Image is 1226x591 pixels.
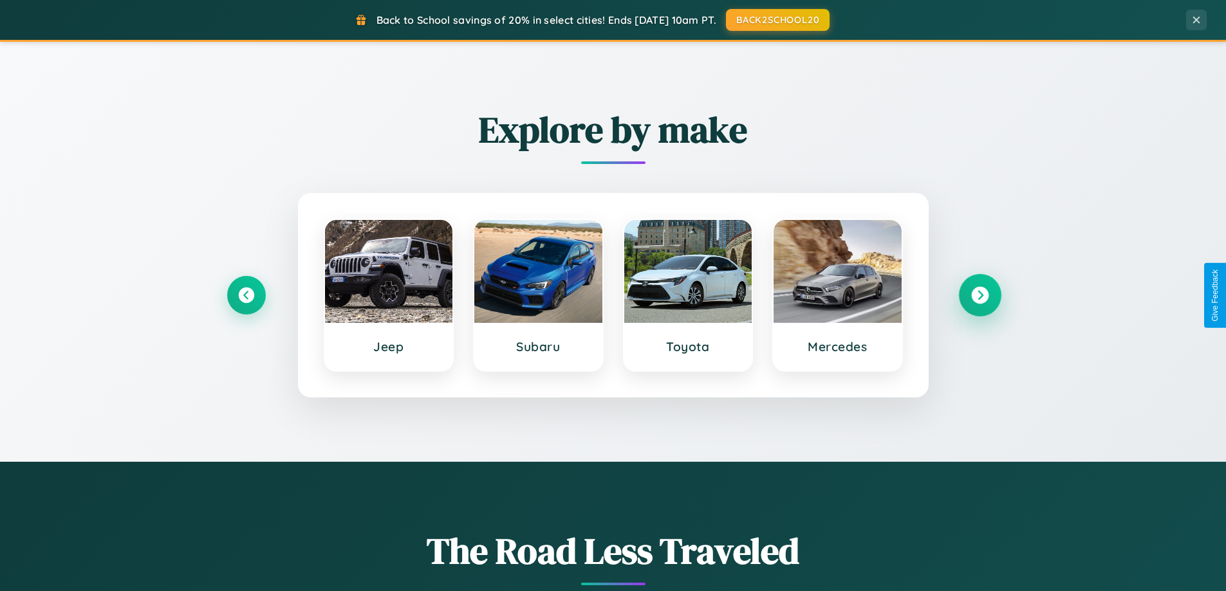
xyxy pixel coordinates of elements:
[1211,269,1220,322] div: Give Feedback
[338,339,440,354] h3: Jeep
[726,9,830,31] button: BACK2SCHOOL20
[637,339,739,354] h3: Toyota
[227,526,999,576] h1: The Road Less Traveled
[487,339,590,354] h3: Subaru
[786,339,889,354] h3: Mercedes
[376,14,716,26] span: Back to School savings of 20% in select cities! Ends [DATE] 10am PT.
[227,105,999,154] h2: Explore by make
